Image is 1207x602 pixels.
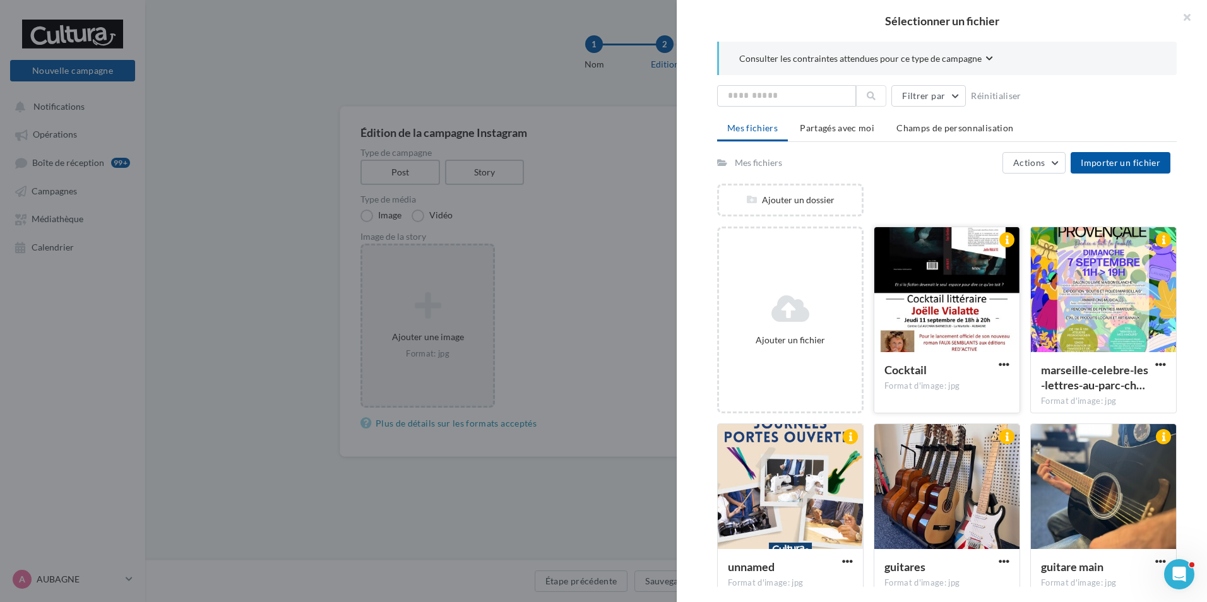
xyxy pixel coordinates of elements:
span: Importer un fichier [1081,157,1160,168]
button: Importer un fichier [1071,152,1170,174]
div: Ajouter un dossier [719,194,862,206]
div: Mes fichiers [735,156,782,169]
button: Consulter les contraintes attendues pour ce type de campagne [739,52,993,68]
div: Ajouter un fichier [724,334,857,346]
div: Format d'image: jpg [1041,396,1166,407]
button: Actions [1002,152,1066,174]
span: guitare main [1041,560,1103,574]
span: guitares [884,560,925,574]
div: Format d'image: jpg [884,577,1009,589]
span: unnamed [728,560,775,574]
span: Cocktail [884,363,927,377]
span: Partagés avec moi [800,122,874,133]
span: marseille-celebre-les-lettres-au-parc-charles-aznavour-68a8553c4821a173698782 [1041,363,1148,392]
iframe: Intercom live chat [1164,559,1194,589]
span: Actions [1013,157,1045,168]
button: Réinitialiser [966,88,1026,103]
h2: Sélectionner un fichier [697,15,1187,27]
span: Consulter les contraintes attendues pour ce type de campagne [739,52,982,65]
button: Filtrer par [891,85,966,107]
div: Format d'image: jpg [884,381,1009,392]
div: Format d'image: jpg [1041,577,1166,589]
div: Format d'image: jpg [728,577,853,589]
span: Champs de personnalisation [896,122,1013,133]
span: Mes fichiers [727,122,778,133]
